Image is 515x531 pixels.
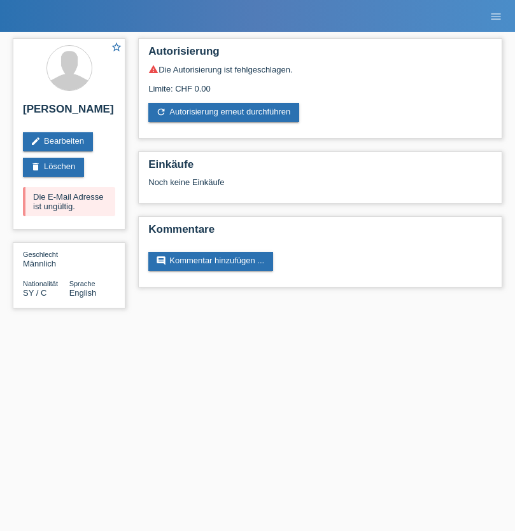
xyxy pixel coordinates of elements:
i: refresh [156,107,166,117]
div: Die Autorisierung ist fehlgeschlagen. [148,64,492,74]
div: Limite: CHF 0.00 [148,74,492,93]
a: menu [483,12,509,20]
h2: Einkäufe [148,158,492,177]
a: editBearbeiten [23,132,93,151]
span: Nationalität [23,280,58,287]
a: refreshAutorisierung erneut durchführen [148,103,299,122]
i: comment [156,256,166,266]
div: Noch keine Einkäufe [148,177,492,197]
span: English [69,288,97,298]
h2: Kommentare [148,223,492,242]
div: Männlich [23,249,69,268]
h2: [PERSON_NAME] [23,103,115,122]
i: delete [31,162,41,172]
span: Geschlecht [23,251,58,258]
i: menu [490,10,502,23]
span: Sprache [69,280,95,287]
a: deleteLöschen [23,158,84,177]
i: warning [148,64,159,74]
a: commentKommentar hinzufügen ... [148,252,273,271]
i: edit [31,136,41,146]
i: star_border [111,41,122,53]
h2: Autorisierung [148,45,492,64]
span: Syrien / C / 27.05.2006 [23,288,46,298]
div: Die E-Mail Adresse ist ungültig. [23,187,115,216]
a: star_border [111,41,122,55]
